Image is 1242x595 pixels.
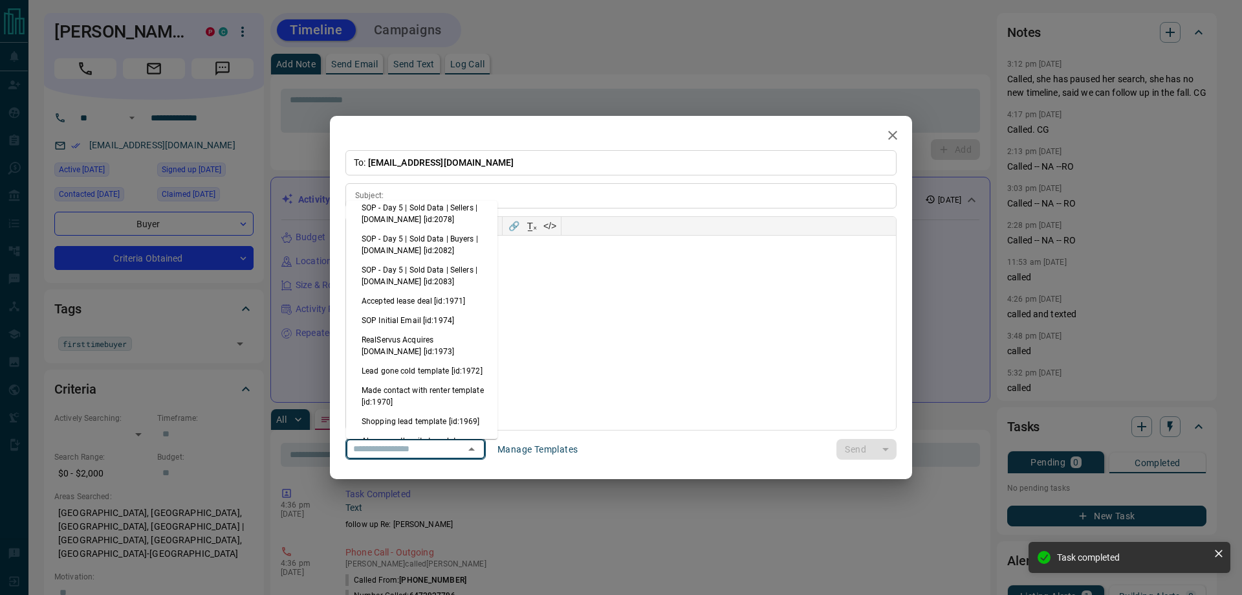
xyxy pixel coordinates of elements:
li: SOP - Day 5 | Sold Data | Sellers | [DOMAIN_NAME] [id:2083] [346,260,497,291]
span: [EMAIL_ADDRESS][DOMAIN_NAME] [368,157,514,168]
button: T̲ₓ [523,217,541,235]
button: Close [463,440,481,458]
button: Manage Templates [490,439,585,460]
li: Made contact with renter template [id:1970] [346,381,497,412]
div: Task completed [1057,552,1208,563]
li: SOP - Day 5 | Sold Data | Buyers | [DOMAIN_NAME] [id:2082] [346,229,497,260]
li: SOP Initial Email [id:1974] [346,311,497,330]
li: Lead gone cold template [id:1972] [346,361,497,381]
li: Shopping lead template [id:1969] [346,412,497,431]
p: Subject: [355,190,384,201]
div: split button [836,439,897,460]
button: 🔗 [505,217,523,235]
li: Accepted lease deal [id:1971] [346,291,497,311]
button: </> [541,217,559,235]
li: SOP - Day 5 | Sold Data | Sellers | [DOMAIN_NAME] [id:2078] [346,198,497,229]
p: To: [345,150,897,175]
li: RealServus Acquires [DOMAIN_NAME] [id:1973] [346,330,497,361]
li: Always on the site template [id:1968] [346,431,497,462]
